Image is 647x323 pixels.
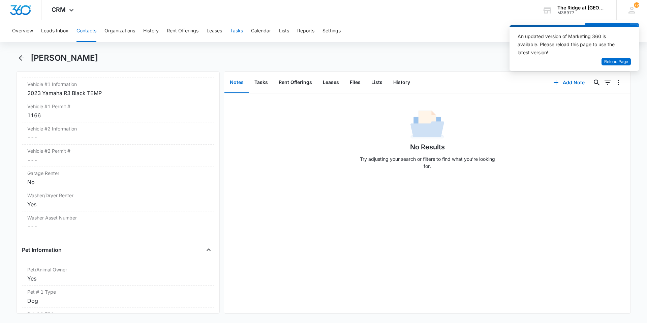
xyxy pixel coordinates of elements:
[634,2,639,8] span: 72
[22,167,214,189] div: Garage RenterNo
[207,20,222,42] button: Leases
[602,58,631,66] button: Reload Page
[27,178,209,186] div: No
[322,20,341,42] button: Settings
[557,10,607,15] div: account id
[27,134,209,142] dd: ---
[12,20,33,42] button: Overview
[366,72,388,93] button: Lists
[27,89,209,97] div: 2023 Yamaha R3 Black TEMP
[410,142,445,152] h1: No Results
[27,266,209,273] label: Pet/Animal Owner
[273,72,317,93] button: Rent Offerings
[27,170,209,177] label: Garage Renter
[518,32,623,57] div: An updated version of Marketing 360 is available. Please reload this page to use the latest version!
[279,20,289,42] button: Lists
[27,214,209,221] label: Washer Asset Number
[41,20,68,42] button: Leads Inbox
[585,23,630,39] button: Add Contact
[22,78,214,100] div: Vehicle #1 Information2023 Yamaha R3 Black TEMP
[27,111,209,119] div: 1166
[27,223,209,231] dd: ---
[357,155,498,170] p: Try adjusting your search or filters to find what you’re looking for.
[27,288,209,295] label: Pet # 1 Type
[143,20,159,42] button: History
[410,108,444,142] img: No Data
[52,6,66,13] span: CRM
[602,77,613,88] button: Filters
[22,263,214,286] div: Pet/Animal OwnerYes
[167,20,198,42] button: Rent Offerings
[16,53,27,63] button: Back
[27,81,209,88] label: Vehicle #1 Information
[22,100,214,122] div: Vehicle #1 Permit #1166
[547,75,591,91] button: Add Note
[317,72,344,93] button: Leases
[27,297,209,305] div: Dog
[31,53,98,63] h1: [PERSON_NAME]
[249,72,273,93] button: Tasks
[27,103,209,110] label: Vehicle #1 Permit #
[388,72,415,93] button: History
[22,246,62,254] h4: Pet Information
[27,147,209,154] label: Vehicle #2 Permit #
[251,20,271,42] button: Calendar
[27,274,209,283] div: Yes
[22,122,214,145] div: Vehicle #2 Information---
[224,72,249,93] button: Notes
[27,200,209,208] div: Yes
[27,156,209,164] dd: ---
[230,20,243,42] button: Tasks
[22,286,214,308] div: Pet # 1 TypeDog
[104,20,135,42] button: Organizations
[634,2,639,8] div: notifications count
[604,59,628,65] span: Reload Page
[76,20,96,42] button: Contacts
[22,211,214,233] div: Washer Asset Number---
[203,244,214,255] button: Close
[22,145,214,167] div: Vehicle #2 Permit #---
[27,192,209,199] label: Washer/Dryer Renter
[22,189,214,211] div: Washer/Dryer RenterYes
[27,311,209,318] label: Pet # 1 ESA
[591,77,602,88] button: Search...
[557,5,607,10] div: account name
[297,20,314,42] button: Reports
[613,77,624,88] button: Overflow Menu
[344,72,366,93] button: Files
[27,125,209,132] label: Vehicle #2 Information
